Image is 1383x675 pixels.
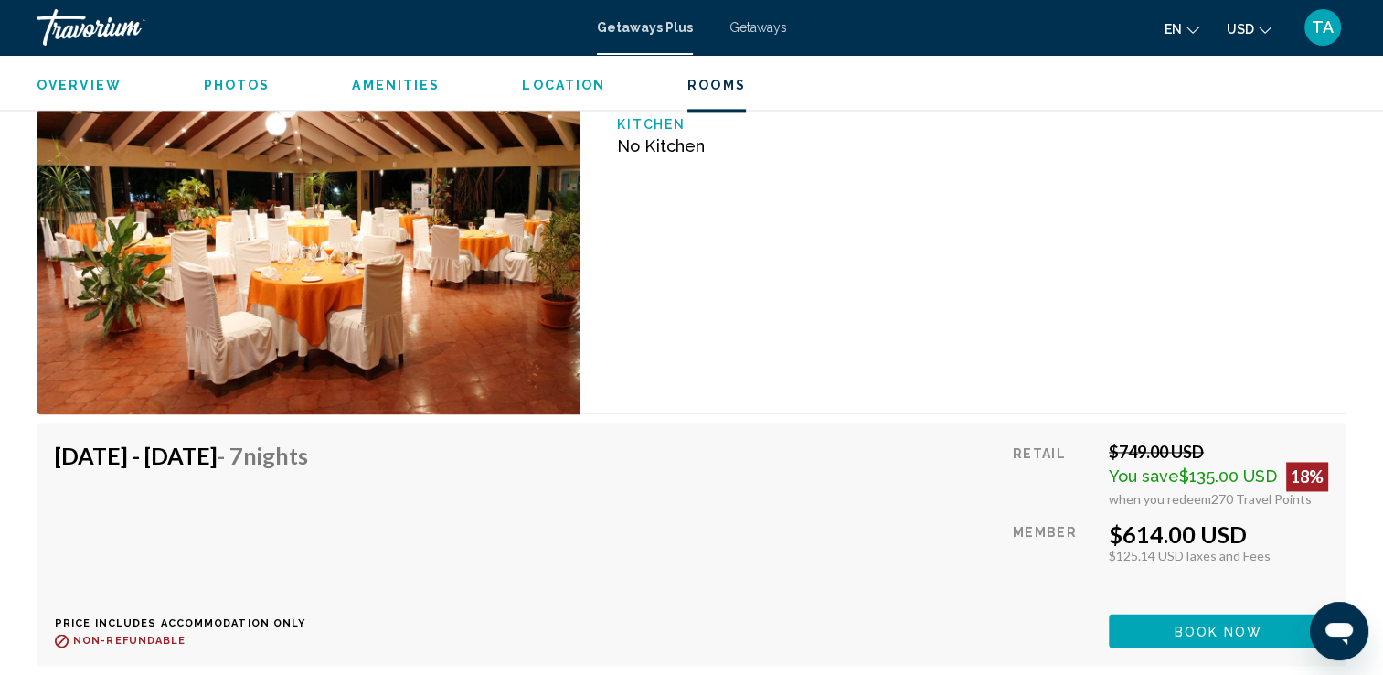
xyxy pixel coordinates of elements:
[243,442,308,469] span: Nights
[1165,16,1199,42] button: Change language
[352,77,440,93] button: Amenities
[55,442,308,469] h4: [DATE] - [DATE]
[1109,466,1179,486] span: You save
[1227,16,1271,42] button: Change currency
[1109,442,1328,462] div: $749.00 USD
[1299,8,1346,47] button: User Menu
[352,78,440,92] span: Amenities
[37,77,122,93] button: Overview
[687,77,746,93] button: Rooms
[218,442,308,469] span: - 7
[617,136,704,155] span: No Kitchen
[597,20,693,35] a: Getaways Plus
[522,78,605,92] span: Location
[1109,520,1328,548] div: $614.00 USD
[204,78,271,92] span: Photos
[1312,18,1334,37] span: TA
[1109,491,1211,507] span: when you redeem
[1179,466,1277,486] span: $135.00 USD
[204,77,271,93] button: Photos
[1227,22,1254,37] span: USD
[1175,624,1263,638] span: Book now
[1109,614,1328,648] button: Book now
[1013,520,1095,600] div: Member
[1109,548,1328,563] div: $125.14 USD
[1286,462,1328,491] div: 18%
[73,635,186,647] span: Non-refundable
[687,78,746,92] span: Rooms
[617,117,963,132] p: Kitchen
[37,78,122,92] span: Overview
[522,77,605,93] button: Location
[55,617,322,629] p: Price includes accommodation only
[1211,491,1312,507] span: 270 Travel Points
[1310,602,1368,660] iframe: Button to launch messaging window
[1183,548,1271,563] span: Taxes and Fees
[729,20,787,35] a: Getaways
[1165,22,1182,37] span: en
[37,9,579,46] a: Travorium
[1013,442,1095,507] div: Retail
